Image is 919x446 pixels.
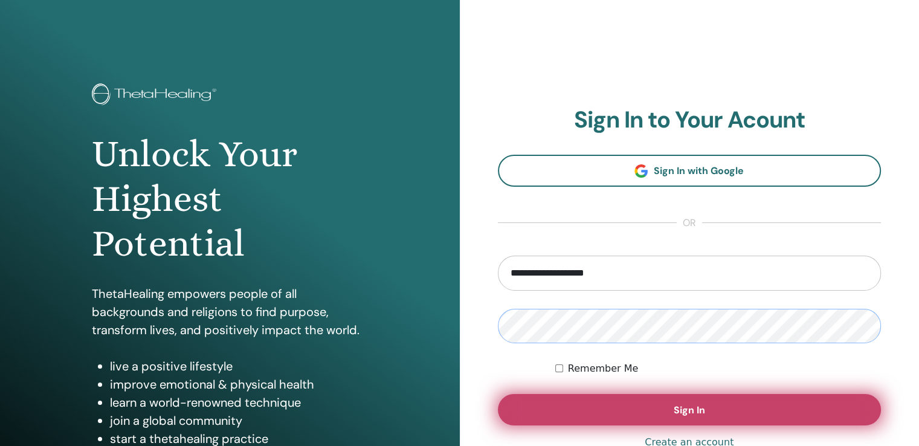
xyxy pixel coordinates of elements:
[568,361,639,376] label: Remember Me
[110,393,368,412] li: learn a world-renowned technique
[92,132,368,267] h1: Unlock Your Highest Potential
[674,404,705,416] span: Sign In
[498,155,882,187] a: Sign In with Google
[110,357,368,375] li: live a positive lifestyle
[110,375,368,393] li: improve emotional & physical health
[92,285,368,339] p: ThetaHealing empowers people of all backgrounds and religions to find purpose, transform lives, a...
[498,394,882,425] button: Sign In
[110,412,368,430] li: join a global community
[654,164,744,177] span: Sign In with Google
[555,361,881,376] div: Keep me authenticated indefinitely or until I manually logout
[677,216,702,230] span: or
[498,106,882,134] h2: Sign In to Your Acount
